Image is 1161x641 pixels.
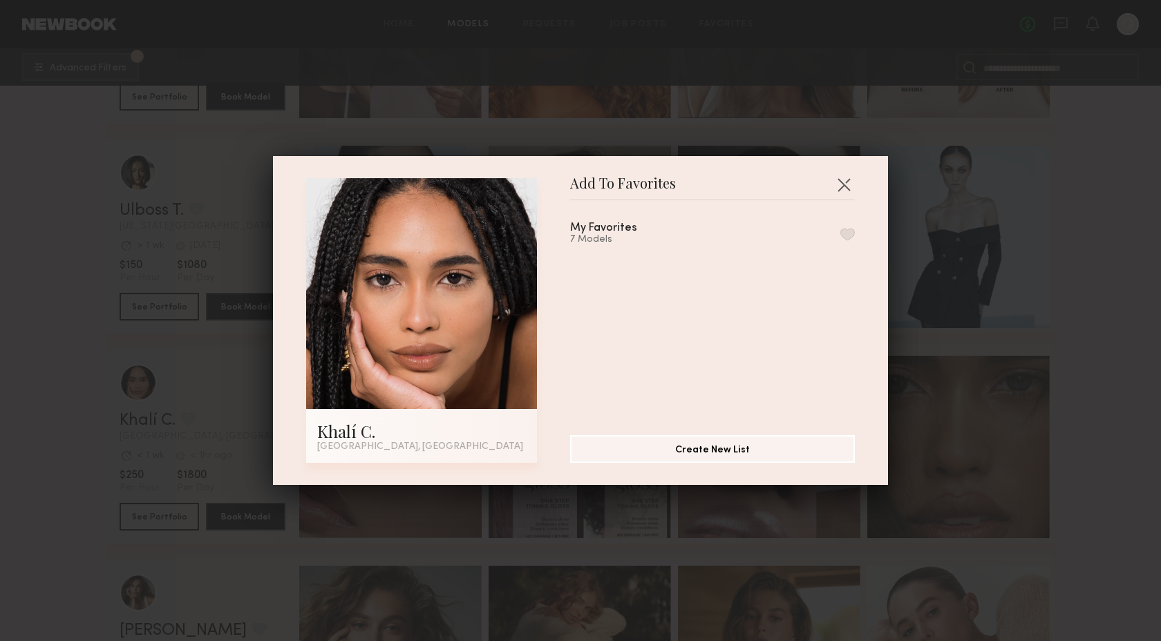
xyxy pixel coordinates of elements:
div: [GEOGRAPHIC_DATA], [GEOGRAPHIC_DATA] [317,442,526,452]
div: Khalí C. [317,420,526,442]
button: Create New List [570,435,855,463]
div: My Favorites [570,222,637,234]
span: Add To Favorites [570,178,676,199]
div: 7 Models [570,234,670,245]
button: Close [833,173,855,195]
